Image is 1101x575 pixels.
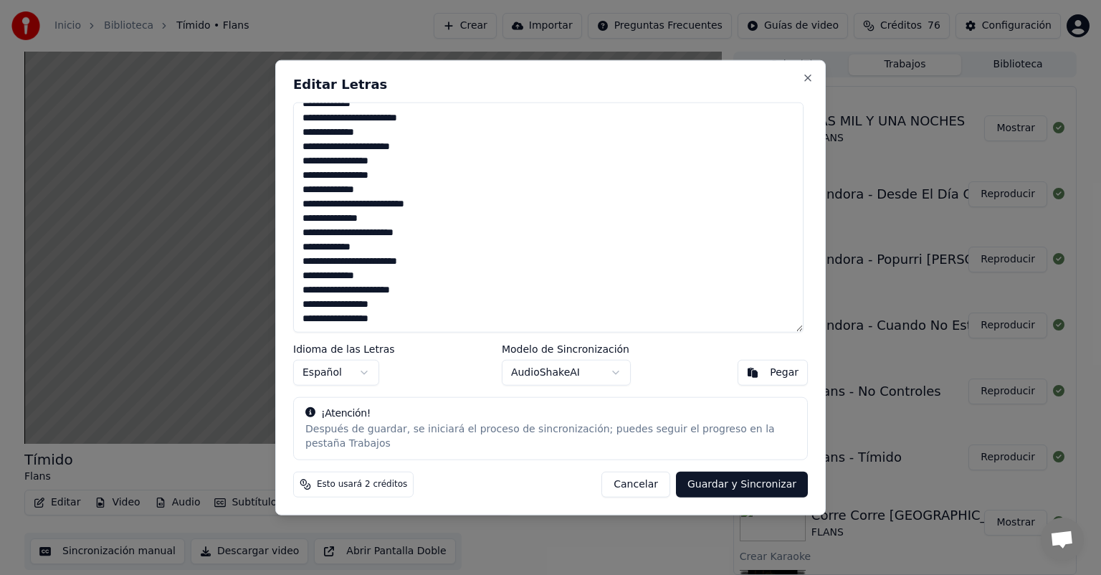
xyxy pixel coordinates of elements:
div: ¡Atención! [305,406,796,420]
button: Guardar y Sincronizar [676,471,808,497]
button: Cancelar [601,471,670,497]
h2: Editar Letras [293,78,808,91]
label: Modelo de Sincronización [502,343,631,353]
button: Pegar [738,359,808,385]
label: Idioma de las Letras [293,343,395,353]
span: Esto usará 2 créditos [317,478,407,490]
div: Después de guardar, se iniciará el proceso de sincronización; puedes seguir el progreso en la pes... [305,422,796,450]
div: Pegar [770,365,799,379]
